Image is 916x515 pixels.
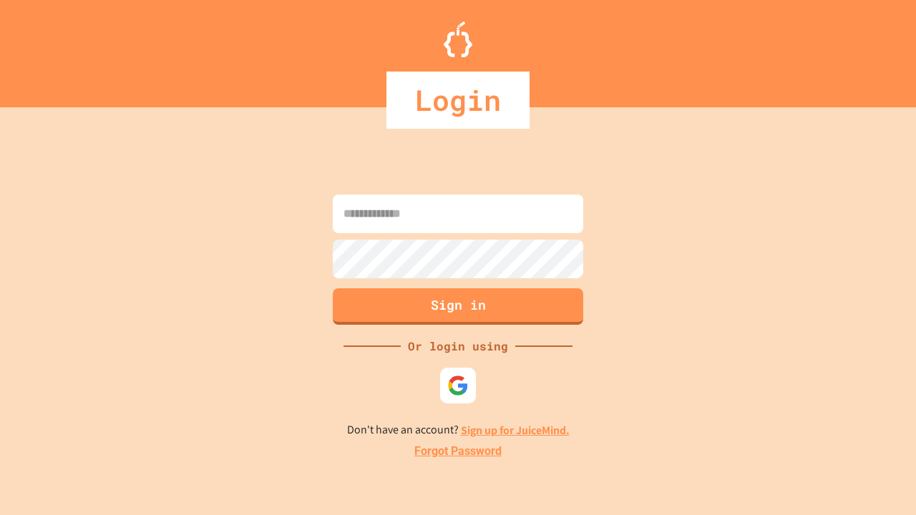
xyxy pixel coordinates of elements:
[797,396,902,456] iframe: chat widget
[444,21,472,57] img: Logo.svg
[401,338,515,355] div: Or login using
[461,423,570,438] a: Sign up for JuiceMind.
[347,421,570,439] p: Don't have an account?
[447,375,469,396] img: google-icon.svg
[414,443,502,460] a: Forgot Password
[333,288,583,325] button: Sign in
[386,72,530,129] div: Login
[856,458,902,501] iframe: chat widget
